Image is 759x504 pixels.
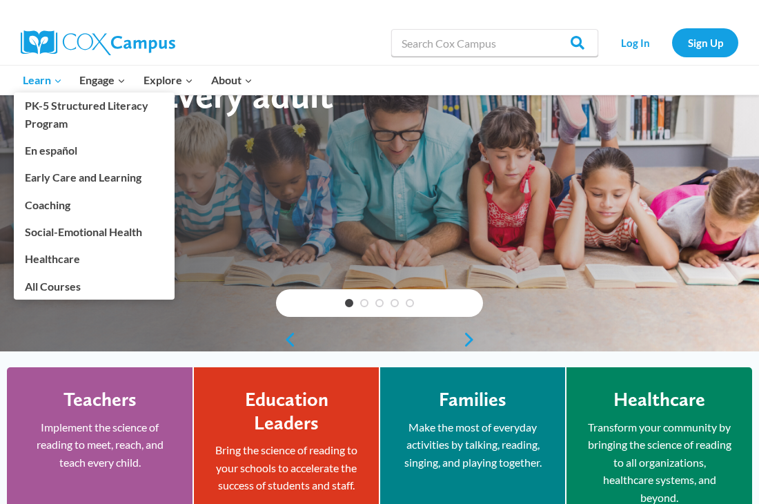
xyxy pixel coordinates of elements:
[71,66,135,95] button: Child menu of Engage
[462,331,483,348] a: next
[14,66,261,95] nav: Primary Navigation
[605,28,665,57] a: Log In
[345,299,353,307] a: 1
[672,28,738,57] a: Sign Up
[14,93,175,137] a: PK-5 Structured Literacy Program
[391,29,598,57] input: Search Cox Campus
[14,191,175,217] a: Coaching
[14,219,175,245] a: Social-Emotional Health
[401,418,544,472] p: Make the most of everyday activities by talking, reading, singing, and playing together.
[605,28,738,57] nav: Secondary Navigation
[360,299,368,307] a: 2
[215,441,358,494] p: Bring the science of reading to your schools to accelerate the success of students and staff.
[276,331,297,348] a: previous
[63,388,137,411] h4: Teachers
[135,66,202,95] button: Child menu of Explore
[21,30,175,55] img: Cox Campus
[14,164,175,191] a: Early Care and Learning
[276,326,483,353] div: content slider buttons
[202,66,262,95] button: Child menu of About
[14,246,175,272] a: Healthcare
[28,418,172,472] p: Implement the science of reading to meet, reach, and teach every child.
[613,388,705,411] h4: Healthcare
[439,388,506,411] h4: Families
[391,299,399,307] a: 4
[215,388,358,434] h4: Education Leaders
[375,299,384,307] a: 3
[14,273,175,299] a: All Courses
[14,66,71,95] button: Child menu of Learn
[406,299,414,307] a: 5
[14,137,175,164] a: En español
